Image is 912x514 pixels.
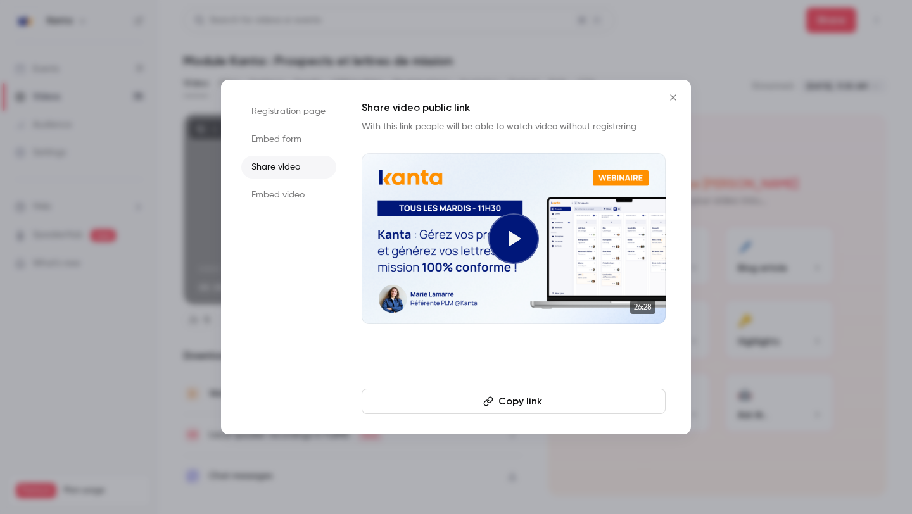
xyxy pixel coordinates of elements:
button: Close [661,85,686,110]
li: Embed form [241,128,336,151]
li: Embed video [241,184,336,206]
span: 26:28 [630,300,655,314]
h1: Share video public link [362,100,666,115]
a: 26:28 [362,153,666,324]
li: Registration page [241,100,336,123]
li: Share video [241,156,336,179]
p: With this link people will be able to watch video without registering [362,120,666,133]
button: Copy link [362,389,666,414]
